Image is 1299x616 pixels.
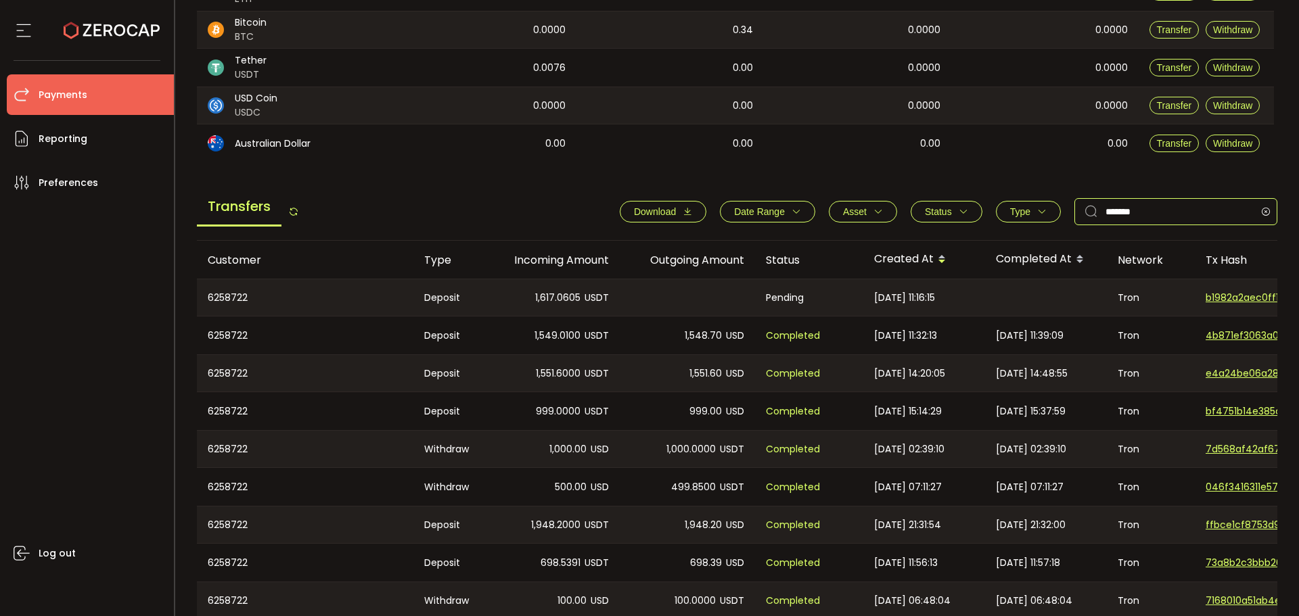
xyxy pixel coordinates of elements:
[413,316,484,354] div: Deposit
[726,555,744,571] span: USD
[585,366,609,381] span: USDT
[413,279,484,316] div: Deposit
[235,30,267,44] span: BTC
[620,252,755,268] div: Outgoing Amount
[197,506,413,543] div: 6258722
[996,201,1061,222] button: Type
[911,201,982,222] button: Status
[1149,59,1200,76] button: Transfer
[874,328,937,343] span: [DATE] 11:32:13
[1107,468,1195,506] div: Tron
[874,593,951,609] span: [DATE] 06:48:04
[197,392,413,430] div: 6258722
[874,517,941,533] span: [DATE] 21:31:54
[766,517,820,533] span: Completed
[208,60,224,76] img: usdt_portfolio.svg
[1107,506,1195,543] div: Tron
[1010,206,1030,217] span: Type
[1206,21,1260,39] button: Withdraw
[766,290,804,306] span: Pending
[536,366,580,381] span: 1,551.6000
[726,404,744,419] span: USD
[874,442,944,457] span: [DATE] 02:39:10
[1095,22,1128,38] span: 0.0000
[874,555,938,571] span: [DATE] 11:56:13
[557,593,587,609] span: 100.00
[671,479,716,495] span: 499.8500
[1213,24,1252,35] span: Withdraw
[996,479,1064,495] span: [DATE] 07:11:27
[766,479,820,495] span: Completed
[413,431,484,467] div: Withdraw
[634,206,676,217] span: Download
[755,252,863,268] div: Status
[1149,21,1200,39] button: Transfer
[1107,252,1195,268] div: Network
[531,517,580,533] span: 1,948.2000
[925,206,952,217] span: Status
[197,431,413,467] div: 6258722
[920,136,940,151] span: 0.00
[555,479,587,495] span: 500.00
[585,555,609,571] span: USDT
[863,248,985,271] div: Created At
[720,201,815,222] button: Date Range
[1213,62,1252,73] span: Withdraw
[908,22,940,38] span: 0.0000
[39,544,76,563] span: Log out
[235,53,267,68] span: Tether
[1108,136,1128,151] span: 0.00
[585,404,609,419] span: USDT
[874,366,945,381] span: [DATE] 14:20:05
[734,206,785,217] span: Date Range
[208,135,224,151] img: aud_portfolio.svg
[685,328,722,343] span: 1,548.70
[1213,138,1252,149] span: Withdraw
[733,98,753,114] span: 0.00
[197,544,413,582] div: 6258722
[874,290,935,306] span: [DATE] 11:16:15
[733,60,753,76] span: 0.00
[766,555,820,571] span: Completed
[39,85,87,105] span: Payments
[985,248,1107,271] div: Completed At
[1149,97,1200,114] button: Transfer
[585,517,609,533] span: USDT
[1157,138,1192,149] span: Transfer
[996,555,1060,571] span: [DATE] 11:57:18
[1149,135,1200,152] button: Transfer
[1107,279,1195,316] div: Tron
[39,173,98,193] span: Preferences
[996,366,1068,381] span: [DATE] 14:48:55
[413,392,484,430] div: Deposit
[766,593,820,609] span: Completed
[533,22,566,38] span: 0.0000
[1141,470,1299,616] iframe: Chat Widget
[829,201,897,222] button: Asset
[996,328,1064,343] span: [DATE] 11:39:09
[766,328,820,343] span: Completed
[733,136,753,151] span: 0.00
[1107,544,1195,582] div: Tron
[591,442,609,457] span: USD
[413,544,484,582] div: Deposit
[1107,392,1195,430] div: Tron
[208,97,224,114] img: usdc_portfolio.svg
[235,91,277,105] span: USD Coin
[733,22,753,38] span: 0.34
[720,442,744,457] span: USDT
[235,137,311,151] span: Australian Dollar
[413,506,484,543] div: Deposit
[726,517,744,533] span: USD
[235,105,277,120] span: USDC
[720,479,744,495] span: USDT
[1206,59,1260,76] button: Withdraw
[541,555,580,571] span: 698.5391
[536,404,580,419] span: 999.0000
[620,201,706,222] button: Download
[533,98,566,114] span: 0.0000
[545,136,566,151] span: 0.00
[689,404,722,419] span: 999.00
[1157,24,1192,35] span: Transfer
